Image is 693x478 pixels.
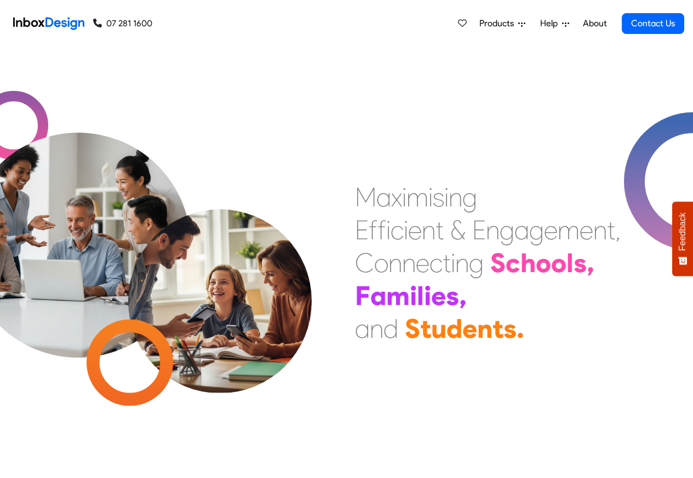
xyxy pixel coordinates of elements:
span: Help [540,17,562,30]
div: l [417,279,424,312]
div: , [587,246,594,279]
div: t [443,246,451,279]
div: s [574,246,587,279]
div: m [406,181,428,214]
div: i [386,214,391,246]
div: t [607,214,615,246]
div: g [462,181,477,214]
div: n [486,214,500,246]
div: u [431,312,446,345]
div: o [374,246,388,279]
div: e [544,214,558,246]
div: m [558,214,580,246]
img: parents_with_child.png [105,164,335,393]
div: e [408,214,422,246]
div: n [455,246,469,279]
span: Feedback [678,212,688,251]
div: s [433,181,444,214]
div: n [422,214,436,246]
a: Contact Us [622,13,684,34]
div: , [459,279,467,312]
div: a [355,312,370,345]
div: i [428,181,433,214]
div: E [472,214,486,246]
div: g [500,214,514,246]
div: d [383,312,398,345]
div: n [370,312,383,345]
a: Help [536,13,574,34]
div: t [436,214,444,246]
div: n [402,246,416,279]
div: o [551,246,566,279]
div: t [492,312,503,345]
div: S [405,312,420,345]
div: s [446,279,459,312]
div: g [469,246,484,279]
div: g [529,214,544,246]
div: i [444,181,449,214]
div: o [536,246,551,279]
div: i [410,279,417,312]
div: Maximising Efficient & Engagement, Connecting Schools, Families, and Students. [355,181,621,345]
div: e [431,279,446,312]
div: x [391,181,402,214]
div: M [355,181,376,214]
div: a [514,214,529,246]
a: Products [475,13,530,34]
a: About [580,13,610,34]
div: & [450,214,466,246]
div: S [490,246,506,279]
a: 07 281 1600 [93,17,152,30]
div: a [376,181,391,214]
span: Products [479,17,518,30]
div: s [503,312,517,345]
div: C [355,246,374,279]
div: f [369,214,377,246]
div: c [506,246,520,279]
div: n [477,312,492,345]
button: Feedback - Show survey [672,201,693,276]
div: e [580,214,593,246]
div: h [520,246,536,279]
div: a [370,279,386,312]
div: t [420,312,431,345]
div: l [566,246,574,279]
div: c [391,214,404,246]
div: n [388,246,402,279]
div: i [424,279,431,312]
div: . [517,312,524,345]
div: i [404,214,408,246]
div: c [429,246,443,279]
div: d [446,312,462,345]
div: e [462,312,477,345]
div: F [355,279,370,312]
div: , [615,214,621,246]
div: n [449,181,462,214]
div: n [593,214,607,246]
div: E [355,214,369,246]
div: e [416,246,429,279]
div: i [402,181,406,214]
div: f [377,214,386,246]
div: i [451,246,455,279]
div: m [386,279,410,312]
